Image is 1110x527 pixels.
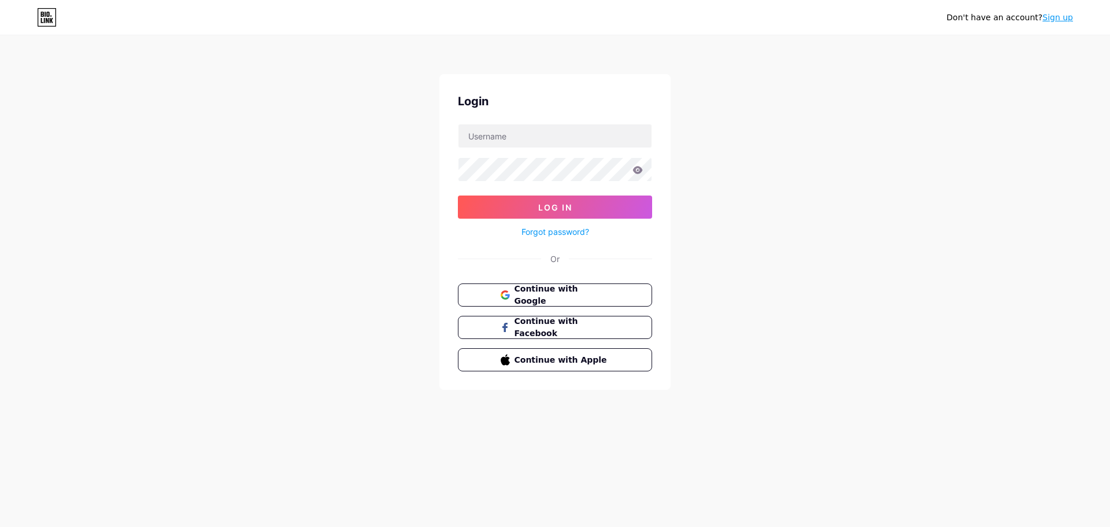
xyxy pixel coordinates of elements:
[946,12,1073,24] div: Don't have an account?
[458,348,652,371] button: Continue with Apple
[458,124,652,148] input: Username
[515,315,610,340] span: Continue with Facebook
[538,202,572,212] span: Log In
[515,283,610,307] span: Continue with Google
[1042,13,1073,22] a: Sign up
[521,226,589,238] a: Forgot password?
[458,316,652,339] button: Continue with Facebook
[458,93,652,110] div: Login
[515,354,610,366] span: Continue with Apple
[458,283,652,307] button: Continue with Google
[458,196,652,219] button: Log In
[550,253,560,265] div: Or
